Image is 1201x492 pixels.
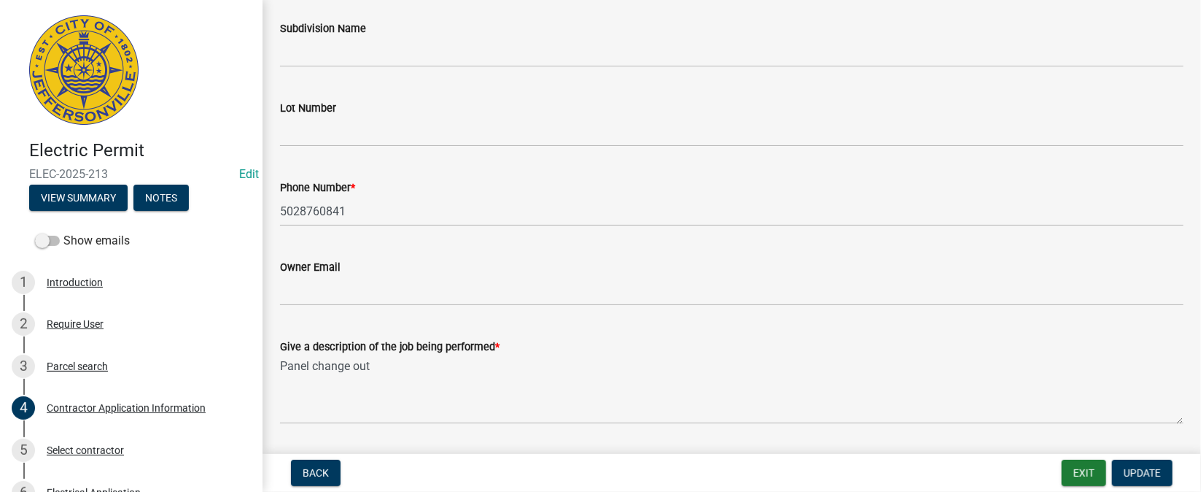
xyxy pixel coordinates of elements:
label: Phone Number [280,183,355,193]
span: Back [303,467,329,479]
div: 3 [12,355,35,378]
wm-modal-confirm: Notes [133,193,189,204]
button: Exit [1062,460,1106,486]
div: Require User [47,319,104,329]
h4: Electric Permit [29,140,251,161]
div: 5 [12,439,35,462]
label: Lot Number [280,104,336,114]
button: Notes [133,185,189,211]
span: Update [1124,467,1161,479]
label: Owner Email [280,263,341,273]
button: View Summary [29,185,128,211]
label: Show emails [35,232,130,250]
div: 1 [12,271,35,294]
wm-modal-confirm: Summary [29,193,128,204]
label: Subdivision Name [280,24,366,34]
div: Introduction [47,277,103,288]
a: Edit [239,167,259,181]
div: Parcel search [47,361,108,372]
img: City of Jeffersonville, Indiana [29,15,139,125]
div: 4 [12,396,35,420]
div: 2 [12,312,35,336]
div: Select contractor [47,445,124,456]
button: Back [291,460,341,486]
button: Update [1112,460,1173,486]
span: ELEC-2025-213 [29,167,233,181]
wm-modal-confirm: Edit Application Number [239,167,259,181]
div: Contractor Application Information [47,403,206,413]
label: Give a description of the job being performed [280,342,500,353]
